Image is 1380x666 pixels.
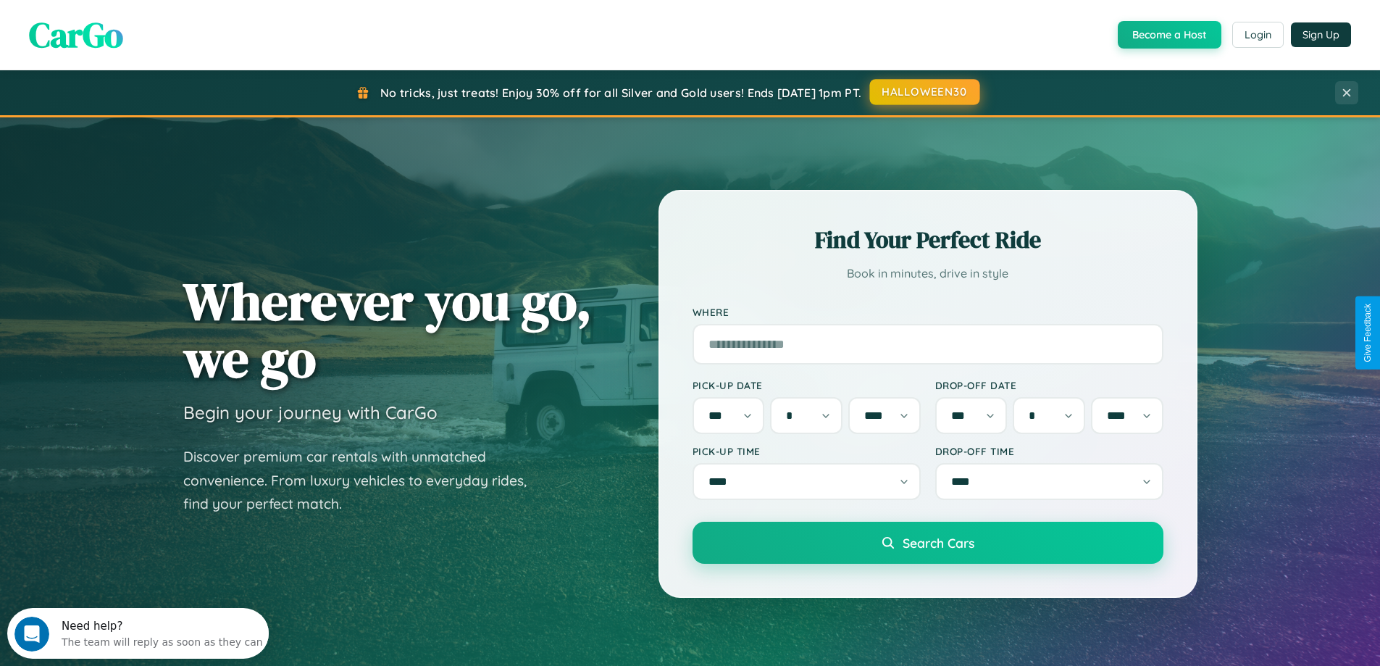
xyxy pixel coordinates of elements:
[183,445,545,516] p: Discover premium car rentals with unmatched convenience. From luxury vehicles to everyday rides, ...
[380,86,861,100] span: No tricks, just treats! Enjoy 30% off for all Silver and Gold users! Ends [DATE] 1pm PT.
[693,379,921,391] label: Pick-up Date
[1363,304,1373,362] div: Give Feedback
[693,306,1163,318] label: Where
[7,608,269,659] iframe: Intercom live chat discovery launcher
[693,263,1163,284] p: Book in minutes, drive in style
[54,12,256,24] div: Need help?
[935,379,1163,391] label: Drop-off Date
[14,617,49,652] iframe: Intercom live chat
[1291,22,1351,47] button: Sign Up
[693,522,1163,564] button: Search Cars
[870,79,980,105] button: HALLOWEEN30
[183,401,438,423] h3: Begin your journey with CarGo
[29,11,123,59] span: CarGo
[1118,21,1221,49] button: Become a Host
[1232,22,1284,48] button: Login
[183,272,592,387] h1: Wherever you go, we go
[903,535,974,551] span: Search Cars
[693,224,1163,256] h2: Find Your Perfect Ride
[935,445,1163,457] label: Drop-off Time
[693,445,921,457] label: Pick-up Time
[54,24,256,39] div: The team will reply as soon as they can
[6,6,269,46] div: Open Intercom Messenger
